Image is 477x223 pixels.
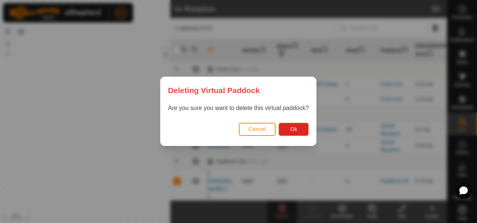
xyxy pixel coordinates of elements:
[239,123,276,136] button: Cancel
[279,123,309,136] button: Ok
[168,84,260,96] span: Deleting Virtual Paddock
[168,104,309,113] p: Are you sure you want to delete this virtual paddock?
[249,127,266,133] span: Cancel
[290,127,297,133] span: Ok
